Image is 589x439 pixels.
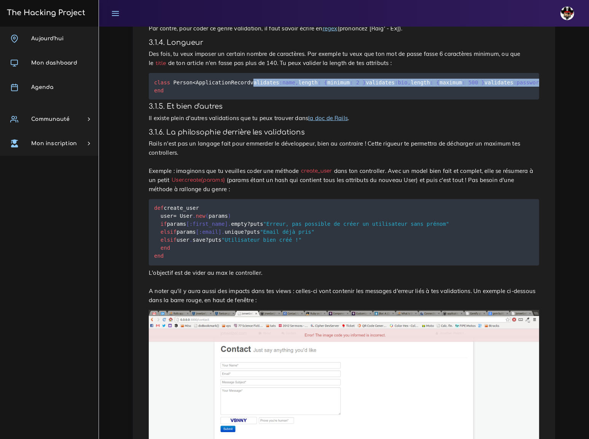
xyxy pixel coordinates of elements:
span: ( [205,213,209,219]
span: "Utilisateur bien créé !" [221,237,302,243]
span: : [430,79,433,85]
span: 2 [356,79,359,85]
h3: The Hacking Project [5,9,85,17]
span: ApplicationRecord [196,79,250,85]
span: end [154,253,164,259]
span: ? [244,229,247,235]
span: } [363,79,366,85]
span: { [324,79,327,85]
span: elsif [161,237,177,243]
span: :bio [395,79,408,85]
span: class [154,79,170,85]
span: : [462,79,465,85]
span: Person [174,79,193,85]
span: Mon dashboard [31,60,77,66]
code: User.create(params) [170,176,227,184]
p: L'objectif est de vider au max le controller. A noter qu'il y aura aussi des impacts dans tes vie... [149,268,539,305]
span: Mon inscription [31,141,77,146]
span: : [318,79,321,85]
span: Aujourd'hui [31,36,64,41]
span: "Email déjà pris" [260,229,314,235]
span: User [180,213,193,219]
span: . [221,229,224,235]
span: Agenda [31,84,53,90]
span: :password [513,79,542,85]
span: 500 [468,79,478,85]
span: if [161,221,167,227]
span: end [161,245,170,251]
span: ] [218,229,221,235]
span: : [350,79,353,85]
code: create_user [299,167,334,175]
h4: 3.1.5. Et bien d'autres [149,102,539,111]
span: ? [247,221,250,227]
span: "Erreur, pas possible de créer un utilisateur sans prénom" [263,221,449,227]
span: = [174,213,177,219]
code: title [153,60,168,68]
span: [ [186,221,189,227]
p: Des fois, tu veux imposer un certain nombre de caractères. Par exemple tu veux que ton mot de pas... [149,49,539,68]
span: . [193,213,196,219]
span: . [189,237,193,243]
span: ? [205,237,209,243]
span: :name [279,79,295,85]
h4: 3.1.6. La philosophie derrière les validations [149,128,539,136]
p: Il existe plein d'autres validations que tu peux trouver dans . [149,114,539,123]
img: avatar [560,6,574,20]
span: ] [224,221,228,227]
span: , [408,79,411,85]
a: regex [323,25,337,32]
p: Rails n'est pas un langage fait pour emmerder le développeur, bien au contraire ! Cette rigueur t... [149,139,539,194]
span: [ [196,229,199,235]
span: . [228,221,231,227]
span: end [154,87,164,93]
code: create_user user params params empty puts params unique puts user save puts [154,204,449,260]
span: { [436,79,439,85]
span: def [154,205,164,211]
h4: 3.1.4. Longueur [149,38,539,47]
span: elsif [161,229,177,235]
a: la doc de Rails [308,114,348,122]
span: new [196,213,205,219]
span: , [295,79,298,85]
span: :first_name [189,221,225,227]
p: Par contre, pour coder ce genre validation, il faut savoir écrire en (prononcez [Raig' - Ex]). [149,24,539,33]
span: :email [199,229,218,235]
span: Communauté [31,116,70,122]
span: ) [228,213,231,219]
span: } [481,79,484,85]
